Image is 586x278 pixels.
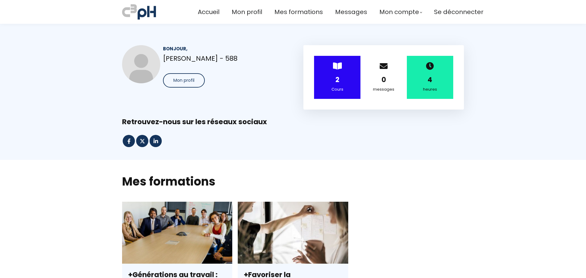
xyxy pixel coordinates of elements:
[322,86,353,93] div: Cours
[232,7,262,17] a: Mon profil
[173,77,194,84] span: Mon profil
[122,174,464,189] h2: Mes formations
[335,75,339,85] strong: 2
[382,75,386,85] strong: 0
[335,7,367,17] a: Messages
[163,45,283,52] div: Bonjour,
[379,7,419,17] span: Mon compte
[163,53,283,64] p: [PERSON_NAME] - 588
[428,75,432,85] strong: 4
[198,7,219,17] a: Accueil
[314,56,360,99] div: >
[122,117,464,127] div: Retrouvez-nous sur les réseaux sociaux
[434,7,483,17] a: Se déconnecter
[163,73,205,88] button: Mon profil
[414,86,446,93] div: heures
[122,45,160,83] img: 67e15c1b111141680705adb8.jpg
[122,3,156,21] img: a70bc7685e0efc0bd0b04b3506828469.jpeg
[368,86,399,93] div: messages
[274,7,323,17] a: Mes formations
